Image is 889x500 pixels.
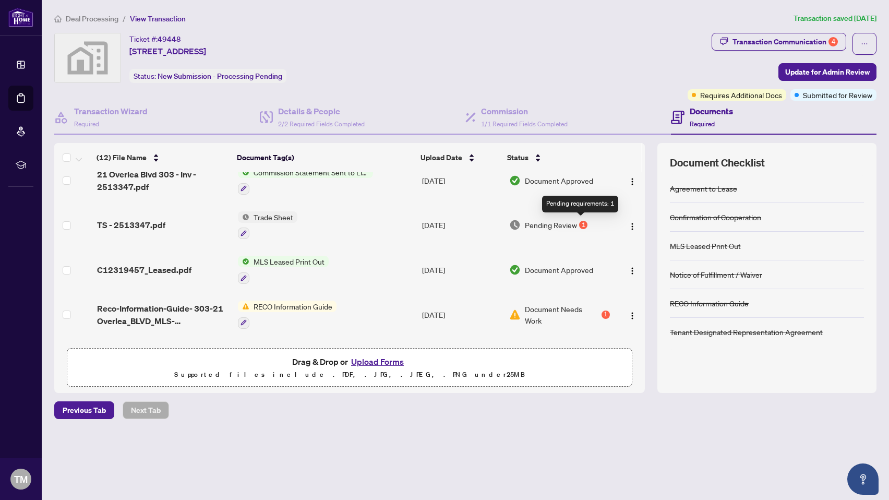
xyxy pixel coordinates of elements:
span: New Submission - Processing Pending [158,72,282,81]
th: (12) File Name [92,143,233,172]
button: Logo [624,217,641,233]
img: Logo [628,222,636,231]
span: Status [507,152,528,163]
span: Submitted for Review [803,89,872,101]
img: Status Icon [238,301,249,312]
span: Previous Tab [63,402,106,419]
button: Update for Admin Review [778,63,876,81]
img: Document Status [509,219,521,231]
div: Transaction Communication [732,33,838,50]
span: RECO Information Guide [249,301,337,312]
span: Requires Additional Docs [700,89,782,101]
td: [DATE] [418,247,505,292]
div: 4 [828,37,838,46]
span: Deal Processing [66,14,118,23]
img: Document Status [509,309,521,320]
div: 1 [579,221,587,229]
span: Drag & Drop orUpload FormsSupported files include .PDF, .JPG, .JPEG, .PNG under25MB [67,349,632,387]
div: Agreement to Lease [670,183,737,194]
button: Status IconCommission Statement Sent to Listing Brokerage [238,166,373,195]
img: logo [8,8,33,27]
button: Status IconTrade Sheet [238,211,297,240]
button: Transaction Communication4 [712,33,846,51]
span: (12) File Name [97,152,147,163]
img: Document Status [509,175,521,186]
span: Required [690,120,715,128]
span: MLS Leased Print Out [249,256,329,267]
p: Supported files include .PDF, .JPG, .JPEG, .PNG under 25 MB [74,368,626,381]
td: [DATE] [418,158,505,203]
th: Upload Date [416,143,503,172]
span: Upload Date [421,152,462,163]
th: Status [503,143,611,172]
button: Upload Forms [348,355,407,368]
div: Tenant Designated Representation Agreement [670,326,823,338]
span: 49448 [158,34,181,44]
img: Status Icon [238,166,249,178]
div: RECO Information Guide [670,297,749,309]
img: Document Status [509,264,521,276]
td: [DATE] [418,292,505,337]
span: TM [14,472,28,486]
h4: Documents [690,105,733,117]
button: Logo [624,261,641,278]
img: Logo [628,177,636,186]
span: Document Needs Work [525,303,599,326]
h4: Transaction Wizard [74,105,148,117]
div: Notice of Fulfillment / Waiver [670,269,762,280]
button: Previous Tab [54,401,114,419]
h4: Commission [481,105,568,117]
div: Confirmation of Cooperation [670,211,761,223]
img: svg%3e [55,33,121,82]
div: Pending requirements: 1 [542,196,618,212]
div: 1 [602,311,610,319]
span: Reco-Information-Guide- 303-21 Overlea_BLVD_MLS- C12319457.pdf [97,302,230,327]
td: [DATE] [418,337,505,382]
img: Status Icon [238,211,249,223]
span: Trade Sheet [249,211,297,223]
div: Ticket #: [129,33,181,45]
span: Document Checklist [670,156,765,170]
span: View Transaction [130,14,186,23]
span: Commission Statement Sent to Listing Brokerage [249,166,373,178]
button: Logo [624,172,641,189]
span: TS - 2513347.pdf [97,219,165,231]
span: C12319457_Leased.pdf [97,264,191,276]
li: / [123,13,126,25]
span: [STREET_ADDRESS] [129,45,206,57]
span: 1/1 Required Fields Completed [481,120,568,128]
span: Drag & Drop or [292,355,407,368]
td: [DATE] [418,203,505,248]
h4: Details & People [278,105,365,117]
button: Open asap [847,463,879,495]
th: Document Tag(s) [233,143,416,172]
button: Status IconRECO Information Guide [238,301,337,329]
span: 2/2 Required Fields Completed [278,120,365,128]
span: Required [74,120,99,128]
span: Update for Admin Review [785,64,870,80]
article: Transaction saved [DATE] [794,13,876,25]
span: ellipsis [861,40,868,47]
button: Logo [624,306,641,323]
span: Document Approved [525,264,593,276]
button: Status IconMLS Leased Print Out [238,256,329,284]
button: Next Tab [123,401,169,419]
div: Status: [129,69,286,83]
img: Logo [628,312,636,320]
img: Logo [628,267,636,275]
span: 21 Overlea Blvd 303 - Inv - 2513347.pdf [97,168,230,193]
div: MLS Leased Print Out [670,240,741,252]
img: Status Icon [238,256,249,267]
span: Pending Review [525,219,577,231]
span: home [54,15,62,22]
span: Document Approved [525,175,593,186]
